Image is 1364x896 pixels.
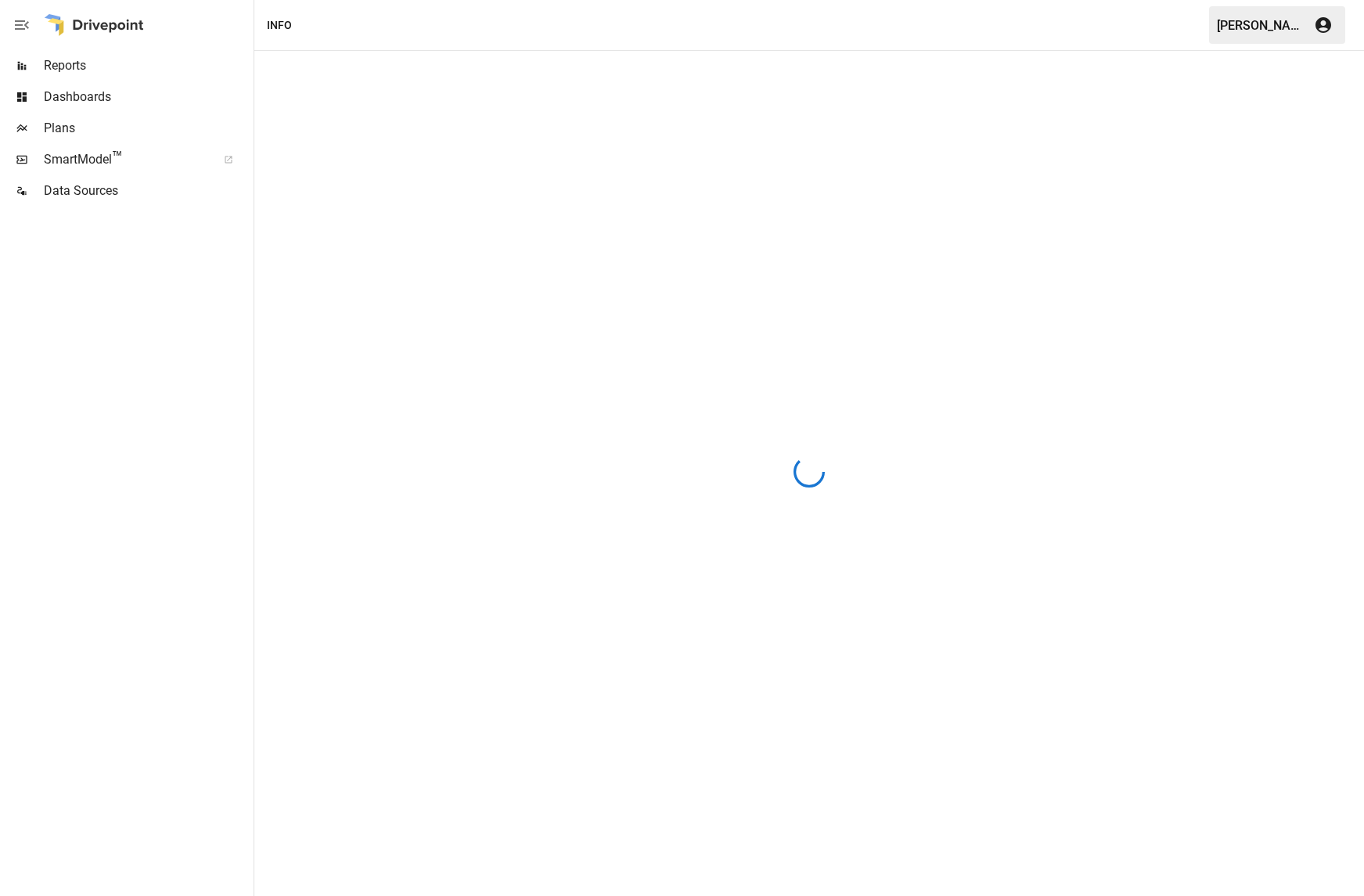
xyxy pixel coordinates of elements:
[44,56,250,75] span: Reports
[44,88,250,106] span: Dashboards
[44,119,250,138] span: Plans
[112,148,123,167] span: ™
[1217,18,1305,33] div: [PERSON_NAME]
[44,182,250,200] span: Data Sources
[44,150,207,169] span: SmartModel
